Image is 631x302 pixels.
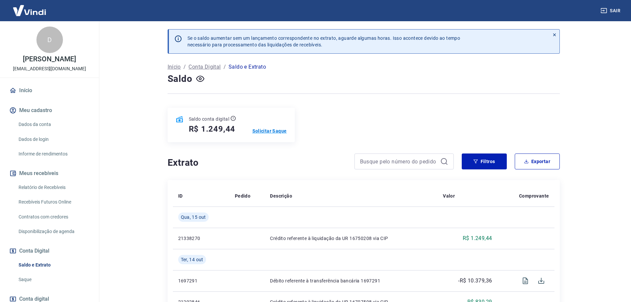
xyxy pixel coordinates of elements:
[8,83,91,98] a: Início
[178,277,224,284] p: 1697291
[8,244,91,258] button: Conta Digital
[16,181,91,194] a: Relatório de Recebíveis
[188,63,221,71] a: Conta Digital
[224,63,226,71] p: /
[517,273,533,289] span: Visualizar
[462,153,507,169] button: Filtros
[235,193,250,199] p: Pedido
[8,166,91,181] button: Meus recebíveis
[599,5,623,17] button: Sair
[184,63,186,71] p: /
[458,277,492,285] p: -R$ 10.379,36
[23,56,76,63] p: [PERSON_NAME]
[13,65,86,72] p: [EMAIL_ADDRESS][DOMAIN_NAME]
[16,195,91,209] a: Recebíveis Futuros Online
[178,235,224,242] p: 21338270
[187,35,460,48] p: Se o saldo aumentar sem um lançamento correspondente no extrato, aguarde algumas horas. Isso acon...
[270,277,432,284] p: Débito referente à transferência bancária 1697291
[36,27,63,53] div: D
[16,133,91,146] a: Dados de login
[515,153,560,169] button: Exportar
[16,273,91,286] a: Saque
[463,234,492,242] p: R$ 1.249,44
[168,63,181,71] a: Início
[16,210,91,224] a: Contratos com credores
[443,193,455,199] p: Valor
[270,193,292,199] p: Descrição
[189,116,230,122] p: Saldo conta digital
[16,258,91,272] a: Saldo e Extrato
[519,193,549,199] p: Comprovante
[168,72,192,86] h4: Saldo
[16,118,91,131] a: Dados da conta
[8,0,51,21] img: Vindi
[168,156,346,169] h4: Extrato
[16,225,91,238] a: Disponibilização de agenda
[178,193,183,199] p: ID
[181,256,203,263] span: Ter, 14 out
[360,156,438,166] input: Busque pelo número do pedido
[189,124,236,134] h5: R$ 1.249,44
[8,103,91,118] button: Meu cadastro
[252,128,287,134] a: Solicitar Saque
[533,273,549,289] span: Download
[16,147,91,161] a: Informe de rendimentos
[229,63,266,71] p: Saldo e Extrato
[181,214,206,220] span: Qua, 15 out
[270,235,432,242] p: Crédito referente à liquidação da UR 16750208 via CIP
